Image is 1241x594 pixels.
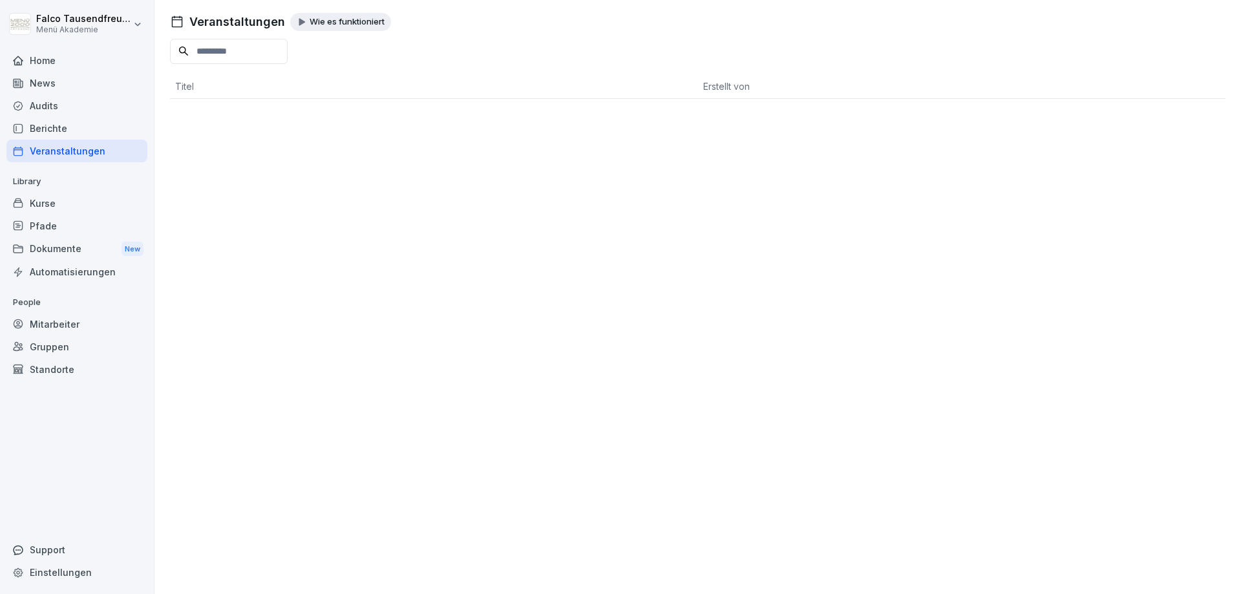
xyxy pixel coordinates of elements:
[6,538,147,561] div: Support
[6,94,147,117] a: Audits
[6,313,147,335] a: Mitarbeiter
[6,49,147,72] a: Home
[6,215,147,237] a: Pfade
[189,13,285,30] h1: Veranstaltungen
[6,140,147,162] a: Veranstaltungen
[6,237,147,261] div: Dokumente
[122,242,143,257] div: New
[6,335,147,358] a: Gruppen
[6,260,147,283] a: Automatisierungen
[6,237,147,261] a: DokumenteNew
[6,292,147,313] p: People
[6,358,147,381] a: Standorte
[310,17,385,27] p: Wie es funktioniert
[6,561,147,584] a: Einstellungen
[36,14,131,25] p: Falco Tausendfreund
[6,192,147,215] a: Kurse
[6,117,147,140] a: Berichte
[36,25,131,34] p: Menü Akademie
[6,171,147,192] p: Library
[6,72,147,94] a: News
[703,81,750,92] span: Erstellt von
[175,81,194,92] span: Titel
